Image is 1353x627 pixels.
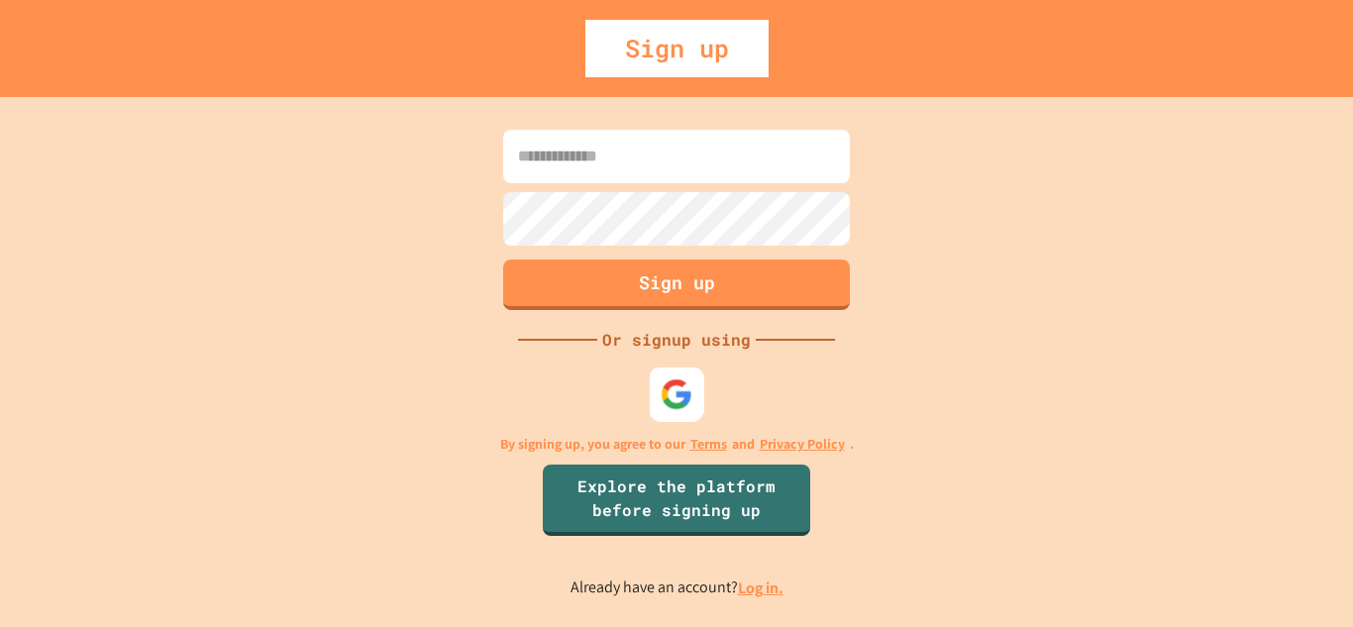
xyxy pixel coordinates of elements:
[661,377,693,410] img: google-icon.svg
[571,575,783,600] p: Already have an account?
[760,434,845,455] a: Privacy Policy
[503,260,850,310] button: Sign up
[500,434,854,455] p: By signing up, you agree to our and .
[543,465,810,536] a: Explore the platform before signing up
[738,577,783,598] a: Log in.
[585,20,769,77] div: Sign up
[597,328,756,352] div: Or signup using
[690,434,727,455] a: Terms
